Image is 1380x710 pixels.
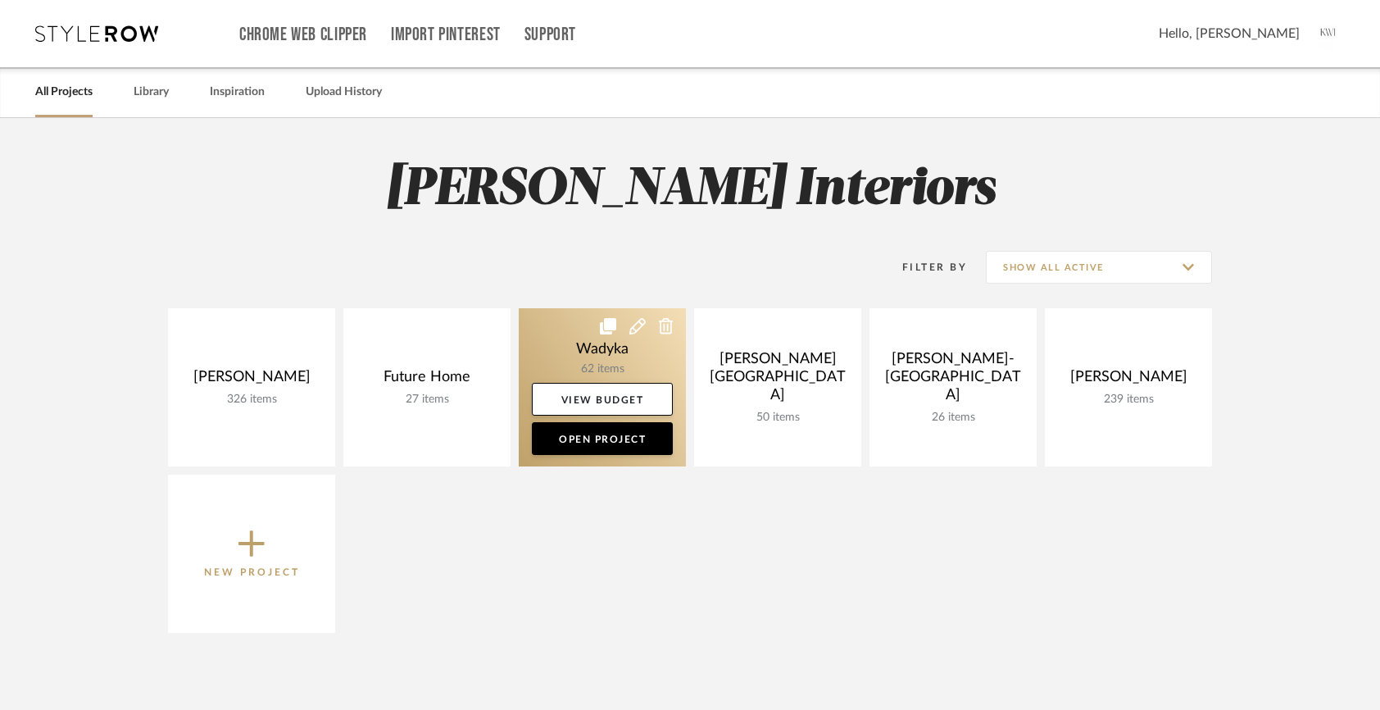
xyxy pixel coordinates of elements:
[168,475,335,633] button: New Project
[532,422,673,455] a: Open Project
[356,368,497,393] div: Future Home
[524,28,576,42] a: Support
[306,81,382,103] a: Upload History
[181,368,322,393] div: [PERSON_NAME]
[532,383,673,416] a: View Budget
[707,411,848,425] div: 50 items
[134,81,169,103] a: Library
[881,259,967,275] div: Filter By
[204,564,300,580] p: New Project
[356,393,497,407] div: 27 items
[707,350,848,411] div: [PERSON_NAME] [GEOGRAPHIC_DATA]
[1159,24,1300,43] span: Hello, [PERSON_NAME]
[181,393,322,407] div: 326 items
[1312,16,1346,51] img: avatar
[1058,393,1199,407] div: 239 items
[883,350,1024,411] div: [PERSON_NAME]- [GEOGRAPHIC_DATA]
[391,28,501,42] a: Import Pinterest
[239,28,367,42] a: Chrome Web Clipper
[100,159,1280,221] h2: [PERSON_NAME] Interiors
[883,411,1024,425] div: 26 items
[210,81,265,103] a: Inspiration
[35,81,93,103] a: All Projects
[1058,368,1199,393] div: [PERSON_NAME]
